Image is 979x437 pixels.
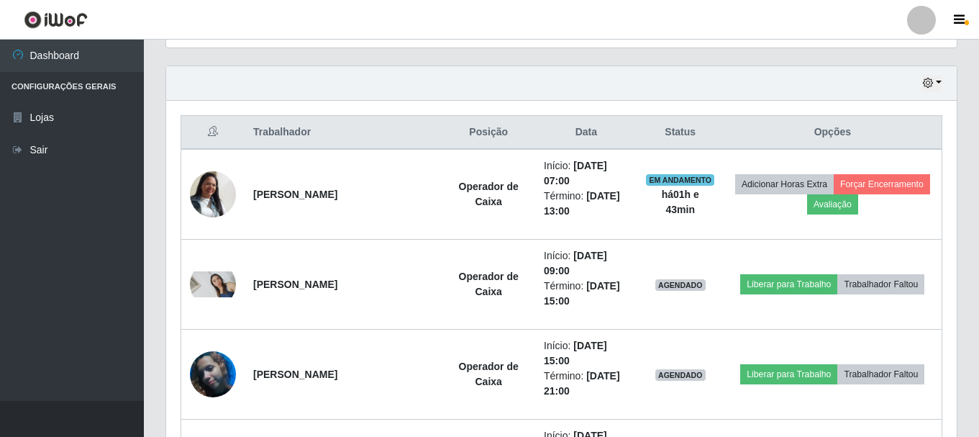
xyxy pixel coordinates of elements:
[544,189,629,219] li: Término:
[655,279,706,291] span: AGENDADO
[834,174,930,194] button: Forçar Encerramento
[544,248,629,279] li: Início:
[544,250,607,276] time: [DATE] 09:00
[544,158,629,189] li: Início:
[837,274,924,294] button: Trabalhador Faltou
[459,181,519,207] strong: Operador de Caixa
[190,171,236,217] img: 1658436111945.jpeg
[459,271,519,297] strong: Operador de Caixa
[442,116,535,150] th: Posição
[24,11,88,29] img: CoreUI Logo
[253,279,337,290] strong: [PERSON_NAME]
[544,369,629,399] li: Término:
[724,116,942,150] th: Opções
[544,160,607,186] time: [DATE] 07:00
[637,116,724,150] th: Status
[253,189,337,200] strong: [PERSON_NAME]
[544,279,629,309] li: Término:
[190,333,236,415] img: 1641606905427.jpeg
[837,364,924,384] button: Trabalhador Faltou
[735,174,834,194] button: Adicionar Horas Extra
[535,116,637,150] th: Data
[646,174,714,186] span: EM ANDAMENTO
[807,194,858,215] button: Avaliação
[655,369,706,381] span: AGENDADO
[459,361,519,387] strong: Operador de Caixa
[544,340,607,366] time: [DATE] 15:00
[190,271,236,297] img: 1748623968864.jpeg
[662,189,699,215] strong: há 01 h e 43 min
[245,116,442,150] th: Trabalhador
[740,364,837,384] button: Liberar para Trabalho
[740,274,837,294] button: Liberar para Trabalho
[544,338,629,369] li: Início:
[253,369,337,380] strong: [PERSON_NAME]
